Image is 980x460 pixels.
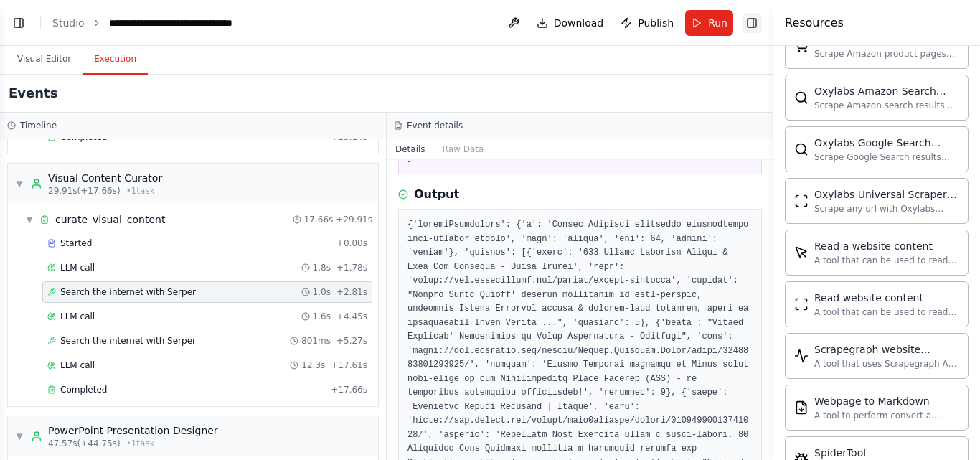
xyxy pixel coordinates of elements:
[814,100,959,111] div: Scrape Amazon search results with Oxylabs Amazon Search Scraper
[301,335,331,347] span: 801ms
[814,342,959,357] div: Scrapegraph website scraper
[685,10,733,36] button: Run
[407,120,463,131] h3: Event details
[313,311,331,322] span: 1.6s
[742,13,762,33] button: Hide right sidebar
[336,238,367,249] span: + 0.00s
[814,394,959,408] div: Webpage to Markdown
[60,311,95,322] span: LLM call
[434,139,493,159] button: Raw Data
[531,10,610,36] button: Download
[313,262,331,273] span: 1.8s
[387,139,434,159] button: Details
[814,84,959,98] div: Oxylabs Amazon Search Scraper tool
[60,262,95,273] span: LLM call
[794,297,809,311] img: ScrapeWebsiteTool
[48,438,121,449] span: 47.57s (+44.75s)
[814,48,959,60] div: Scrape Amazon product pages with Oxylabs Amazon Product Scraper
[814,151,959,163] div: Scrape Google Search results with Oxylabs Google Search Scraper
[20,120,57,131] h3: Timeline
[48,185,121,197] span: 29.91s (+17.66s)
[48,171,162,185] div: Visual Content Curator
[814,255,959,266] div: A tool that can be used to read a website content.
[414,186,459,203] h3: Output
[60,384,107,395] span: Completed
[814,358,959,370] div: A tool that uses Scrapegraph AI to intelligently scrape website content.
[814,203,959,215] div: Scrape any url with Oxylabs Universal Scraper
[25,214,34,225] span: ▼
[336,262,367,273] span: + 1.78s
[336,286,367,298] span: + 2.81s
[83,44,148,75] button: Execution
[814,239,959,253] div: Read a website content
[794,400,809,415] img: SerplyWebpageToMarkdownTool
[52,17,85,29] a: Studio
[60,335,196,347] span: Search the internet with Serper
[794,39,809,53] img: OxylabsAmazonProductScraperTool
[554,16,604,30] span: Download
[60,286,196,298] span: Search the internet with Serper
[126,438,155,449] span: • 1 task
[126,185,155,197] span: • 1 task
[52,16,270,30] nav: breadcrumb
[6,44,83,75] button: Visual Editor
[301,360,325,371] span: 12.3s
[15,178,24,189] span: ▼
[794,245,809,260] img: ScrapeElementFromWebsiteTool
[313,286,331,298] span: 1.0s
[794,90,809,105] img: OxylabsAmazonSearchScraperTool
[814,291,959,305] div: Read website content
[814,410,959,421] div: A tool to perform convert a webpage to markdown to make it easier for LLMs to understand
[814,446,959,460] div: SpiderTool
[638,16,674,30] span: Publish
[708,16,727,30] span: Run
[336,214,372,225] span: + 29.91s
[336,335,367,347] span: + 5.27s
[814,187,959,202] div: Oxylabs Universal Scraper tool
[304,214,334,225] span: 17.66s
[615,10,679,36] button: Publish
[331,384,367,395] span: + 17.66s
[60,238,92,249] span: Started
[9,83,57,103] h2: Events
[794,142,809,156] img: OxylabsGoogleSearchScraperTool
[60,360,95,371] span: LLM call
[55,212,165,227] div: curate_visual_content
[331,360,367,371] span: + 17.61s
[814,136,959,150] div: Oxylabs Google Search Scraper tool
[15,431,24,442] span: ▼
[785,14,844,32] h4: Resources
[794,194,809,208] img: OxylabsUniversalScraperTool
[9,13,29,33] button: Show left sidebar
[814,306,959,318] div: A tool that can be used to read a website content.
[48,423,218,438] div: PowerPoint Presentation Designer
[336,311,367,322] span: + 4.45s
[794,349,809,363] img: ScrapegraphScrapeTool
